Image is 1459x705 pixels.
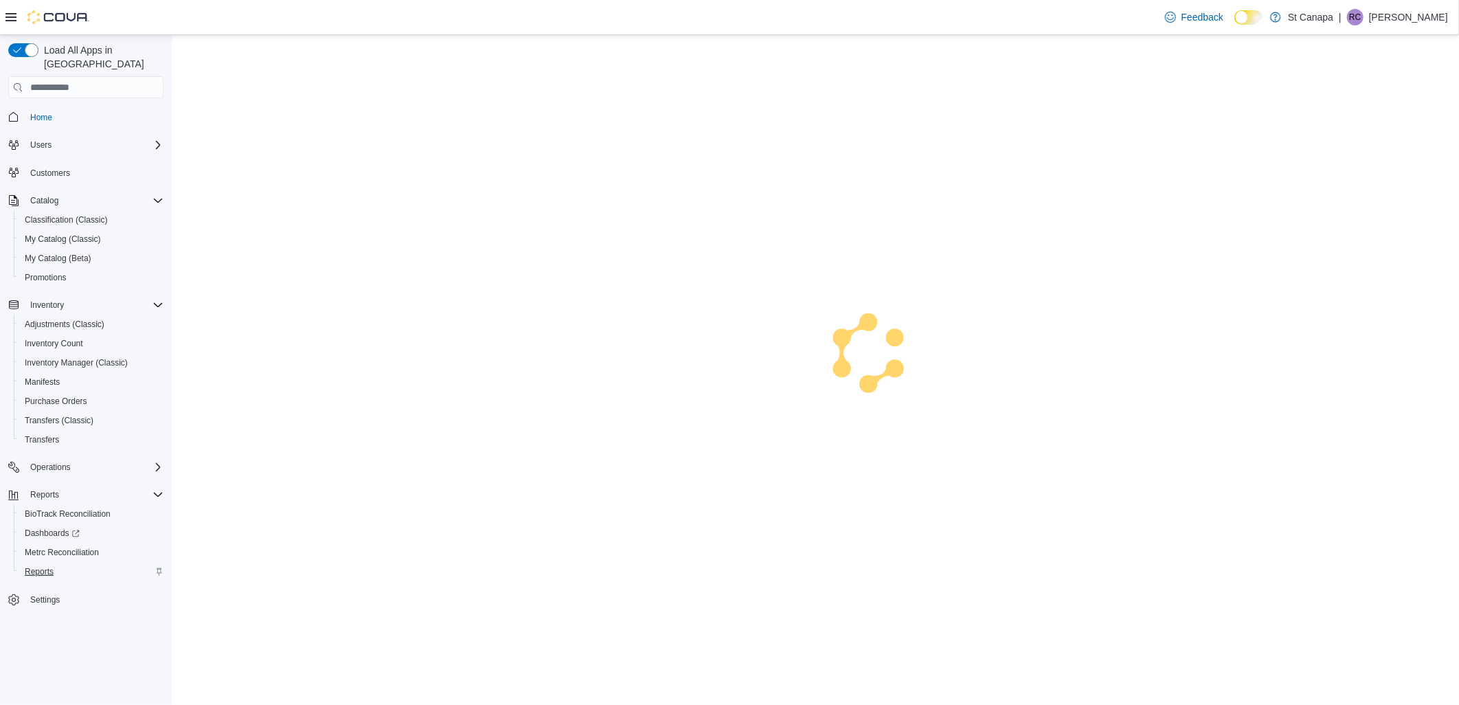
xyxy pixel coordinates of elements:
a: Customers [25,165,76,181]
button: Inventory Count [14,334,169,353]
span: BioTrack Reconciliation [25,508,111,519]
span: Adjustments (Classic) [19,316,163,333]
span: Inventory Manager (Classic) [19,355,163,371]
button: Transfers (Classic) [14,411,169,430]
span: Reports [25,486,163,503]
input: Dark Mode [1234,10,1263,25]
div: Ruby Crawford [1347,9,1364,25]
span: Purchase Orders [19,393,163,410]
p: St Canapa [1288,9,1333,25]
button: Customers [3,163,169,183]
span: Settings [30,594,60,605]
a: Adjustments (Classic) [19,316,110,333]
span: Reports [30,489,59,500]
span: My Catalog (Classic) [25,234,101,245]
span: My Catalog (Beta) [19,250,163,267]
button: Inventory [25,297,69,313]
a: Settings [25,592,65,608]
button: Metrc Reconciliation [14,543,169,562]
span: Transfers (Classic) [19,412,163,429]
button: Inventory Manager (Classic) [14,353,169,372]
span: Transfers (Classic) [25,415,93,426]
a: Transfers (Classic) [19,412,99,429]
span: Catalog [25,192,163,209]
button: Manifests [14,372,169,392]
button: Catalog [3,191,169,210]
span: Inventory [30,300,64,311]
button: Operations [3,458,169,477]
span: Transfers [25,434,59,445]
button: Settings [3,590,169,609]
img: Cova [27,10,89,24]
button: BioTrack Reconciliation [14,504,169,524]
span: RC [1349,9,1361,25]
a: Dashboards [19,525,85,541]
a: Reports [19,563,59,580]
span: Home [30,112,52,123]
button: Adjustments (Classic) [14,315,169,334]
span: Purchase Orders [25,396,87,407]
span: Settings [25,591,163,608]
img: cova-loader [815,303,918,406]
a: Inventory Manager (Classic) [19,355,133,371]
button: My Catalog (Beta) [14,249,169,268]
a: BioTrack Reconciliation [19,506,116,522]
span: Inventory Count [25,338,83,349]
span: Load All Apps in [GEOGRAPHIC_DATA] [38,43,163,71]
span: Promotions [25,272,67,283]
span: My Catalog (Beta) [25,253,91,264]
span: Inventory Manager (Classic) [25,357,128,368]
button: Promotions [14,268,169,287]
button: Inventory [3,295,169,315]
span: Catalog [30,195,58,206]
span: Adjustments (Classic) [25,319,104,330]
button: Catalog [25,192,64,209]
a: Classification (Classic) [19,212,113,228]
span: Home [25,108,163,125]
button: Home [3,107,169,126]
span: Metrc Reconciliation [19,544,163,561]
span: Reports [19,563,163,580]
span: Users [25,137,163,153]
span: Classification (Classic) [25,214,108,225]
span: Transfers [19,432,163,448]
button: My Catalog (Classic) [14,230,169,249]
button: Reports [3,485,169,504]
span: Manifests [25,377,60,388]
a: Dashboards [14,524,169,543]
button: Users [3,135,169,155]
span: Operations [25,459,163,475]
span: Customers [25,164,163,181]
a: Purchase Orders [19,393,93,410]
span: Operations [30,462,71,473]
span: Reports [25,566,54,577]
span: Classification (Classic) [19,212,163,228]
p: [PERSON_NAME] [1369,9,1448,25]
a: Home [25,109,58,126]
a: Promotions [19,269,72,286]
span: Feedback [1181,10,1223,24]
span: Inventory Count [19,335,163,352]
a: Inventory Count [19,335,89,352]
a: Feedback [1160,3,1229,31]
p: | [1339,9,1342,25]
button: Purchase Orders [14,392,169,411]
a: My Catalog (Classic) [19,231,106,247]
a: Metrc Reconciliation [19,544,104,561]
a: Manifests [19,374,65,390]
span: Promotions [19,269,163,286]
span: Dashboards [19,525,163,541]
a: My Catalog (Beta) [19,250,97,267]
button: Reports [14,562,169,581]
span: My Catalog (Classic) [19,231,163,247]
span: BioTrack Reconciliation [19,506,163,522]
span: Manifests [19,374,163,390]
span: Users [30,139,52,150]
span: Customers [30,168,70,179]
button: Users [25,137,57,153]
nav: Complex example [8,101,163,645]
button: Transfers [14,430,169,449]
button: Reports [25,486,65,503]
span: Dashboards [25,528,80,539]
